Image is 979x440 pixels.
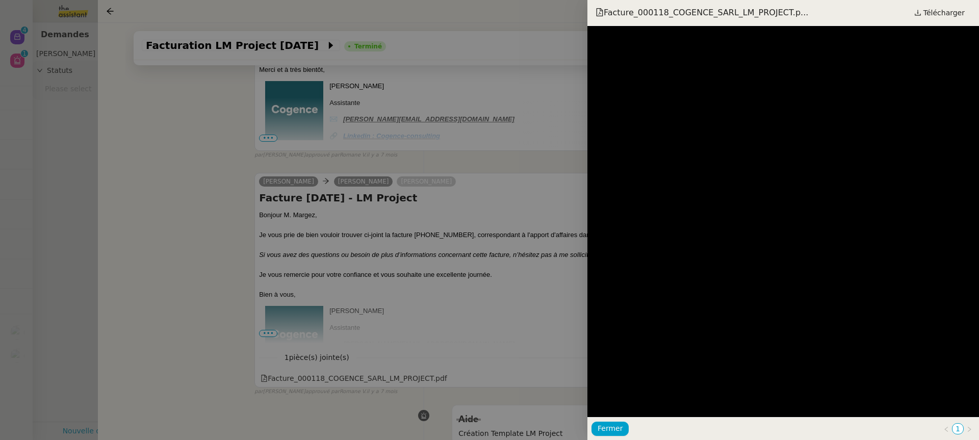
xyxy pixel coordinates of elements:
[591,422,629,436] button: Fermer
[941,423,952,434] button: Page précédente
[923,6,965,19] span: Télécharger
[952,424,963,434] a: 1
[964,423,975,434] button: Page suivante
[598,423,623,434] span: Fermer
[908,6,971,20] a: Télécharger
[952,423,964,434] li: 1
[596,7,808,18] span: Facture_000118_COGENCE_SARL_LM_PROJECT.p...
